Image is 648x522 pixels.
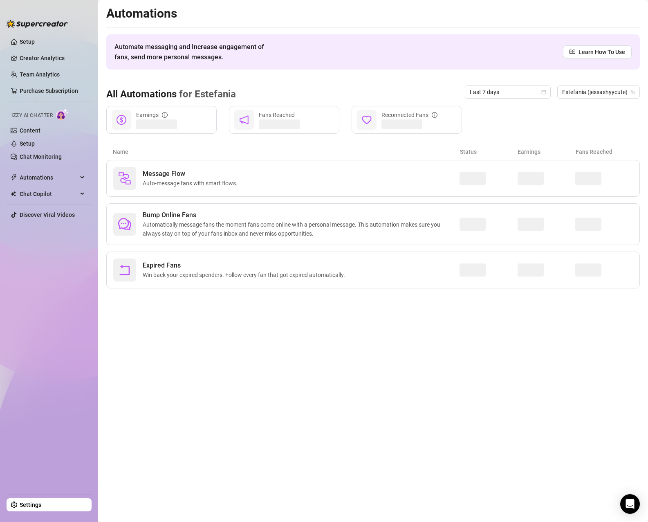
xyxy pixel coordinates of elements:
[518,147,575,156] article: Earnings
[381,110,437,119] div: Reconnected Fans
[56,108,69,120] img: AI Chatter
[20,38,35,45] a: Setup
[562,86,635,98] span: Estefania (jessashyycute)
[106,6,640,21] h2: Automations
[143,261,348,270] span: Expired Fans
[177,88,236,100] span: for Estefania
[362,115,372,125] span: heart
[563,45,632,59] a: Learn How To Use
[143,210,460,220] span: Bump Online Fans
[20,127,40,134] a: Content
[620,494,640,514] div: Open Intercom Messenger
[11,191,16,197] img: Chat Copilot
[162,112,168,118] span: info-circle
[118,263,131,277] span: rollback
[136,110,168,119] div: Earnings
[470,86,546,98] span: Last 7 days
[118,172,131,185] img: svg%3e
[7,20,68,28] img: logo-BBDzfeDw.svg
[20,153,62,160] a: Chat Monitoring
[432,112,437,118] span: info-circle
[460,147,518,156] article: Status
[259,112,295,118] span: Fans Reached
[576,147,633,156] article: Fans Reached
[20,211,75,218] a: Discover Viral Videos
[20,187,78,200] span: Chat Copilot
[117,115,126,125] span: dollar
[114,42,272,62] span: Automate messaging and Increase engagement of fans, send more personal messages.
[20,88,78,94] a: Purchase Subscription
[541,90,546,94] span: calendar
[630,90,635,94] span: team
[20,52,85,65] a: Creator Analytics
[143,169,241,179] span: Message Flow
[143,179,241,188] span: Auto-message fans with smart flows.
[106,88,236,101] h3: All Automations
[570,49,575,55] span: read
[118,218,131,231] span: comment
[20,140,35,147] a: Setup
[11,112,53,119] span: Izzy AI Chatter
[20,171,78,184] span: Automations
[11,174,17,181] span: thunderbolt
[143,270,348,279] span: Win back your expired spenders. Follow every fan that got expired automatically.
[239,115,249,125] span: notification
[113,147,460,156] article: Name
[20,502,41,508] a: Settings
[20,71,60,78] a: Team Analytics
[143,220,460,238] span: Automatically message fans the moment fans come online with a personal message. This automation m...
[578,47,625,56] span: Learn How To Use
